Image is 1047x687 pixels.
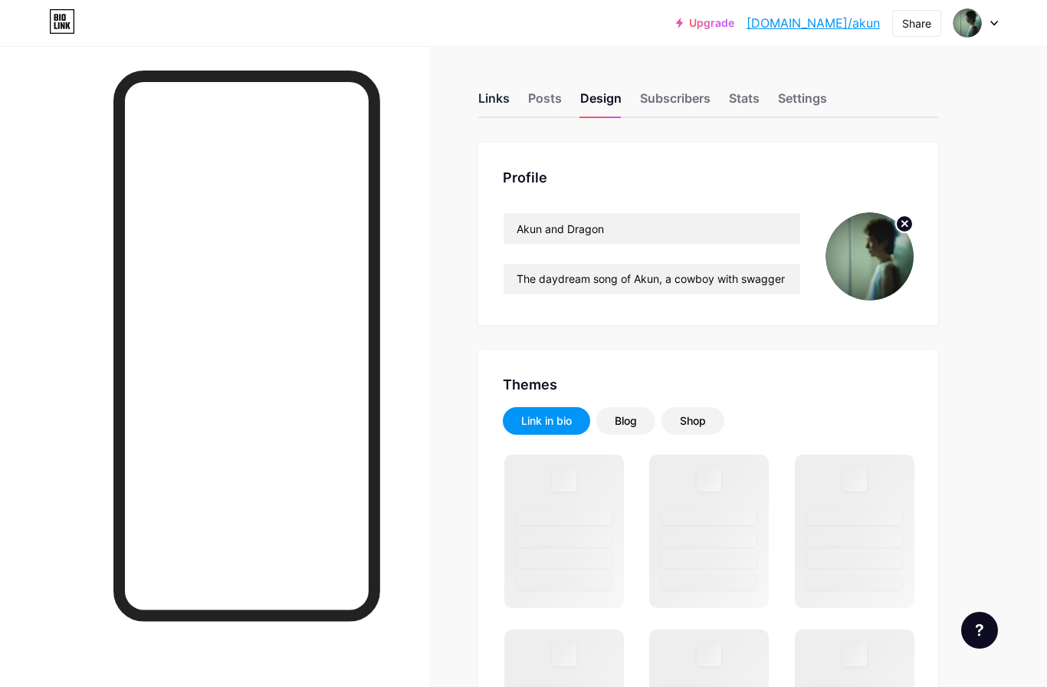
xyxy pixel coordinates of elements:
[778,89,827,117] div: Settings
[747,14,880,32] a: [DOMAIN_NAME]/akun
[528,89,562,117] div: Posts
[615,413,637,429] div: Blog
[825,212,914,301] img: dingkun
[478,89,510,117] div: Links
[521,413,572,429] div: Link in bio
[680,413,706,429] div: Shop
[504,264,800,294] input: Bio
[902,15,931,31] div: Share
[503,167,914,188] div: Profile
[503,374,914,395] div: Themes
[729,89,760,117] div: Stats
[953,8,982,38] img: dingkun
[640,89,711,117] div: Subscribers
[504,213,800,244] input: Name
[580,89,622,117] div: Design
[676,17,734,29] a: Upgrade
